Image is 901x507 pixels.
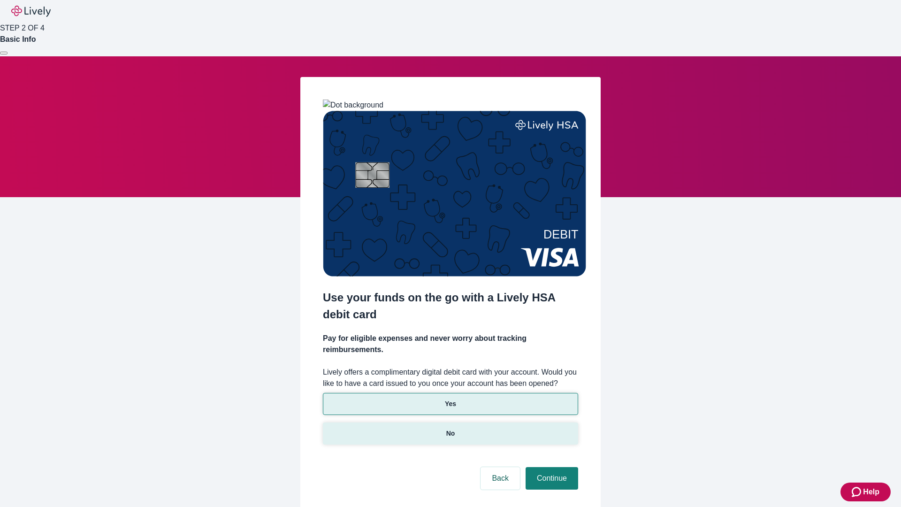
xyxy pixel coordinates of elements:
[840,483,891,501] button: Zendesk support iconHelp
[445,399,456,409] p: Yes
[323,393,578,415] button: Yes
[323,100,383,111] img: Dot background
[526,467,578,490] button: Continue
[446,429,455,438] p: No
[323,367,578,389] label: Lively offers a complimentary digital debit card with your account. Would you like to have a card...
[481,467,520,490] button: Back
[323,289,578,323] h2: Use your funds on the go with a Lively HSA debit card
[323,422,578,445] button: No
[852,486,863,498] svg: Zendesk support icon
[863,486,879,498] span: Help
[323,333,578,355] h4: Pay for eligible expenses and never worry about tracking reimbursements.
[11,6,51,17] img: Lively
[323,111,586,277] img: Debit card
